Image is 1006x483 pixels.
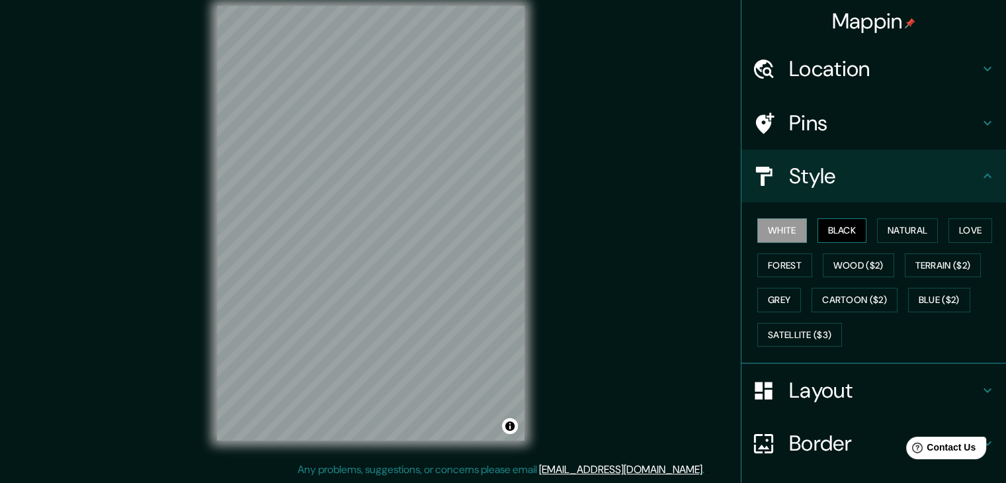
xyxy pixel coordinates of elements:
img: pin-icon.png [905,18,915,28]
h4: Pins [789,110,980,136]
p: Any problems, suggestions, or concerns please email . [298,462,704,478]
button: Forest [757,253,812,278]
h4: Style [789,163,980,189]
button: White [757,218,807,243]
button: Love [948,218,992,243]
button: Black [817,218,867,243]
button: Satellite ($3) [757,323,842,347]
div: Layout [741,364,1006,417]
div: Border [741,417,1006,470]
h4: Layout [789,377,980,404]
button: Blue ($2) [908,288,970,312]
button: Wood ($2) [823,253,894,278]
div: Location [741,42,1006,95]
div: Style [741,150,1006,202]
h4: Location [789,56,980,82]
canvas: Map [217,6,524,441]
iframe: Help widget launcher [888,431,991,468]
div: Pins [741,97,1006,150]
div: . [706,462,709,478]
button: Toggle attribution [502,418,518,434]
div: . [704,462,706,478]
button: Cartoon ($2) [812,288,898,312]
button: Grey [757,288,801,312]
button: Terrain ($2) [905,253,982,278]
button: Natural [877,218,938,243]
h4: Mappin [832,8,916,34]
a: [EMAIL_ADDRESS][DOMAIN_NAME] [539,462,702,476]
h4: Border [789,430,980,457]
